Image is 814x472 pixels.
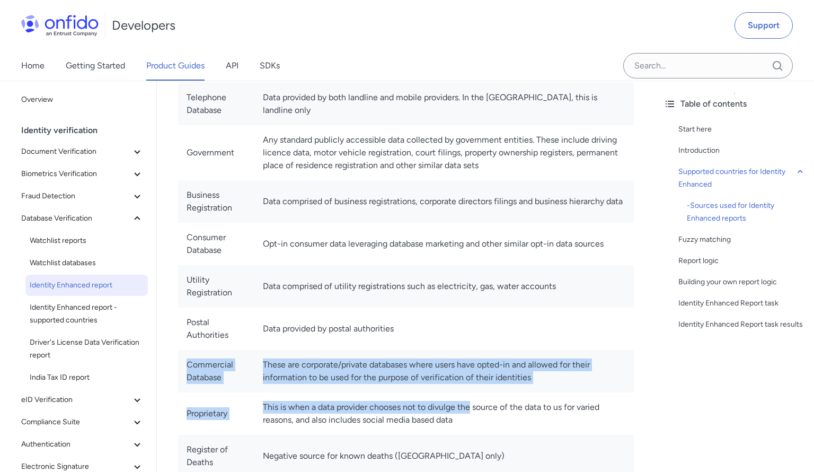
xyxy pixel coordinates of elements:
[178,180,254,223] td: Business Registration
[17,208,148,229] button: Database Verification
[178,350,254,392] td: Commercial Database
[678,165,806,191] a: Supported countries for Identity Enhanced
[678,255,806,267] a: Report logic
[17,434,148,455] button: Authentication
[17,89,148,110] a: Overview
[21,120,152,141] div: Identity verification
[254,265,634,308] td: Data comprised of utility registrations such as electricity, gas, water accounts
[112,17,175,34] h1: Developers
[21,51,45,81] a: Home
[678,123,806,136] a: Start here
[30,336,144,362] span: Driver's License Data Verification report
[21,438,131,451] span: Authentication
[178,392,254,435] td: Proprietary
[21,145,131,158] span: Document Verification
[30,257,144,269] span: Watchlist databases
[21,416,131,429] span: Compliance Suite
[254,308,634,350] td: Data provided by postal authorities
[678,144,806,157] a: Introduction
[254,180,634,223] td: Data comprised of business registrations, corporate directors filings and business hierarchy data
[30,234,144,247] span: Watchlist reports
[17,389,148,410] button: eID Verification
[17,141,148,162] button: Document Verification
[254,125,634,180] td: Any standard publicly accessible data collected by government entities. These include driving lic...
[178,125,254,180] td: Government
[678,276,806,289] a: Building your own report logic
[30,371,144,384] span: India Tax ID report
[25,297,148,331] a: Identity Enhanced report - supported countries
[254,392,634,435] td: This is when a data provider chooses not to divulge the source of the data to us for varied reaso...
[254,350,634,392] td: These are corporate/private databases where users have opted-in and allowed for their information...
[146,51,205,81] a: Product Guides
[21,212,131,225] span: Database Verification
[687,199,806,225] a: -Sources used for Identity Enhanced reports
[25,230,148,251] a: Watchlist reports
[21,394,131,406] span: eID Verification
[678,318,806,331] a: Identity Enhanced Report task results
[25,252,148,274] a: Watchlist databases
[21,190,131,203] span: Fraud Detection
[25,275,148,296] a: Identity Enhanced report
[260,51,280,81] a: SDKs
[178,308,254,350] td: Postal Authorities
[226,51,238,81] a: API
[30,301,144,327] span: Identity Enhanced report - supported countries
[25,332,148,366] a: Driver's License Data Verification report
[178,223,254,265] td: Consumer Database
[687,199,806,225] div: - Sources used for Identity Enhanced reports
[21,168,131,180] span: Biometrics Verification
[21,15,99,36] img: Onfido Logo
[66,51,125,81] a: Getting Started
[178,265,254,308] td: Utility Registration
[17,163,148,185] button: Biometrics Verification
[678,233,806,246] a: Fuzzy matching
[30,279,144,292] span: Identity Enhanced report
[17,186,148,207] button: Fraud Detection
[678,297,806,310] a: Identity Enhanced Report task
[623,53,793,78] input: Onfido search input field
[17,412,148,433] button: Compliance Suite
[663,98,806,110] div: Table of contents
[178,83,254,125] td: Telephone Database
[735,12,793,39] a: Support
[254,83,634,125] td: Data provided by both landline and mobile providers. In the [GEOGRAPHIC_DATA], this is landline only
[25,367,148,388] a: India Tax ID report
[254,223,634,265] td: Opt-in consumer data leveraging database marketing and other similar opt-in data sources
[21,93,144,106] span: Overview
